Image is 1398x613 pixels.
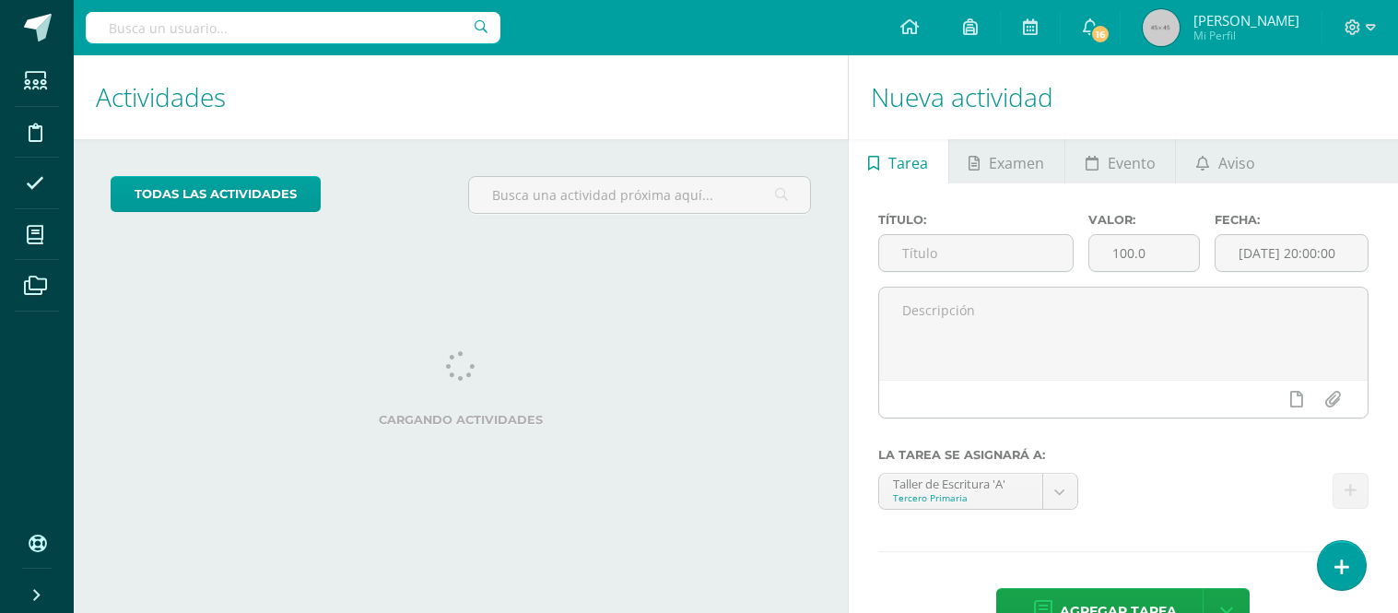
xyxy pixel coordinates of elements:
div: Tercero Primaria [893,491,1028,504]
img: 45x45 [1143,9,1180,46]
a: Taller de Escritura 'A'Tercero Primaria [879,474,1077,509]
label: Fecha: [1215,213,1369,227]
label: La tarea se asignará a: [878,448,1369,462]
span: Tarea [888,141,928,185]
label: Título: [878,213,1075,227]
span: Examen [989,141,1044,185]
span: Mi Perfil [1193,28,1299,43]
span: Aviso [1218,141,1255,185]
input: Puntos máximos [1089,235,1199,271]
a: Examen [949,139,1064,183]
h1: Actividades [96,55,826,139]
label: Cargando actividades [111,413,811,427]
input: Título [879,235,1074,271]
span: 16 [1090,24,1110,44]
a: Evento [1065,139,1175,183]
h1: Nueva actividad [871,55,1376,139]
span: [PERSON_NAME] [1193,11,1299,29]
a: todas las Actividades [111,176,321,212]
input: Fecha de entrega [1216,235,1368,271]
span: Evento [1108,141,1156,185]
label: Valor: [1088,213,1200,227]
a: Tarea [849,139,948,183]
input: Busca un usuario... [86,12,500,43]
div: Taller de Escritura 'A' [893,474,1028,491]
a: Aviso [1176,139,1275,183]
input: Busca una actividad próxima aquí... [469,177,810,213]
